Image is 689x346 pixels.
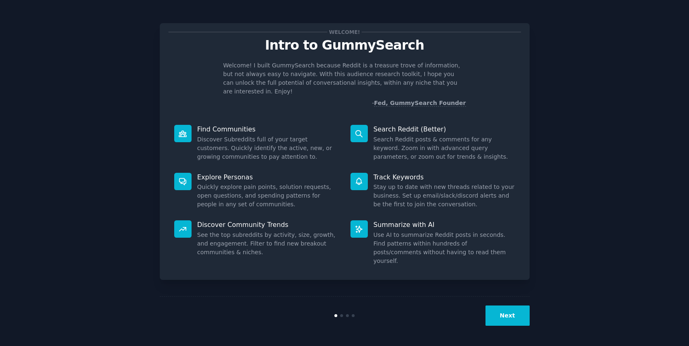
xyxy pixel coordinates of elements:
button: Next [485,305,530,326]
dd: Stay up to date with new threads related to your business. Set up email/slack/discord alerts and ... [374,183,515,209]
p: Search Reddit (Better) [374,125,515,134]
p: Summarize with AI [374,220,515,229]
p: Find Communities [197,125,339,134]
dd: Search Reddit posts & comments for any keyword. Zoom in with advanced query parameters, or zoom o... [374,135,515,161]
dd: See the top subreddits by activity, size, growth, and engagement. Filter to find new breakout com... [197,231,339,257]
p: Track Keywords [374,173,515,181]
p: Explore Personas [197,173,339,181]
dd: Quickly explore pain points, solution requests, open questions, and spending patterns for people ... [197,183,339,209]
dd: Use AI to summarize Reddit posts in seconds. Find patterns within hundreds of posts/comments with... [374,231,515,265]
span: Welcome! [327,28,361,36]
p: Discover Community Trends [197,220,339,229]
dd: Discover Subreddits full of your target customers. Quickly identify the active, new, or growing c... [197,135,339,161]
div: - [372,99,466,107]
p: Intro to GummySearch [168,38,521,52]
p: Welcome! I built GummySearch because Reddit is a treasure trove of information, but not always ea... [223,61,466,96]
a: Fed, GummySearch Founder [374,100,466,107]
